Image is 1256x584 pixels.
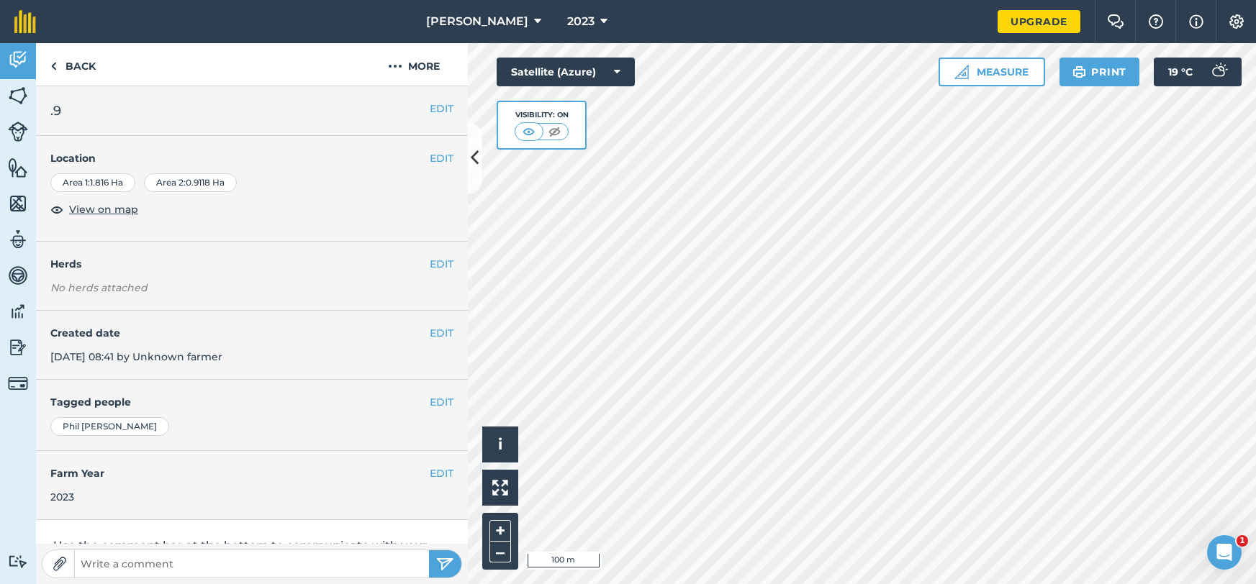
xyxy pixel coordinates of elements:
img: Four arrows, one pointing top left, one top right, one bottom right and the last bottom left [492,480,508,496]
button: EDIT [430,325,453,341]
span: 19 ° C [1168,58,1193,86]
div: [DATE] 08:41 by Unknown farmer [36,311,468,380]
button: EDIT [430,394,453,410]
h4: Created date [50,325,453,341]
img: svg+xml;base64,PHN2ZyB4bWxucz0iaHR0cDovL3d3dy53My5vcmcvMjAwMC9zdmciIHdpZHRoPSI1MCIgaGVpZ2h0PSI0MC... [520,124,538,139]
div: Area 2 : 0.9118 Ha [144,173,237,192]
img: A question mark icon [1147,14,1165,29]
img: svg+xml;base64,PD94bWwgdmVyc2lvbj0iMS4wIiBlbmNvZGluZz0idXRmLTgiPz4KPCEtLSBHZW5lcmF0b3I6IEFkb2JlIE... [8,301,28,322]
span: 2023 [567,13,595,30]
button: More [360,43,468,86]
img: svg+xml;base64,PD94bWwgdmVyc2lvbj0iMS4wIiBlbmNvZGluZz0idXRmLTgiPz4KPCEtLSBHZW5lcmF0b3I6IEFkb2JlIE... [8,373,28,393]
em: No herds attached [50,280,468,296]
p: Use the comment bar at the bottom to communicate with your team or attach photos. [53,537,451,572]
img: svg+xml;base64,PHN2ZyB4bWxucz0iaHR0cDovL3d3dy53My5vcmcvMjAwMC9zdmciIHdpZHRoPSI1MCIgaGVpZ2h0PSI0MC... [546,124,564,139]
button: Print [1060,58,1140,86]
h4: Herds [50,256,468,272]
div: Area 1 : 1.816 Ha [50,173,135,192]
button: Satellite (Azure) [497,58,635,86]
button: EDIT [430,101,453,117]
img: svg+xml;base64,PHN2ZyB4bWxucz0iaHR0cDovL3d3dy53My5vcmcvMjAwMC9zdmciIHdpZHRoPSIxOSIgaGVpZ2h0PSIyNC... [1072,63,1086,81]
button: – [489,542,511,562]
h4: Location [50,150,453,166]
img: svg+xml;base64,PHN2ZyB4bWxucz0iaHR0cDovL3d3dy53My5vcmcvMjAwMC9zdmciIHdpZHRoPSIyNSIgaGVpZ2h0PSIyNC... [436,555,454,572]
button: View on map [50,201,138,218]
h2: .9 [50,101,453,121]
div: Phil [PERSON_NAME] [50,417,169,436]
img: svg+xml;base64,PHN2ZyB4bWxucz0iaHR0cDovL3d3dy53My5vcmcvMjAwMC9zdmciIHdpZHRoPSI1NiIgaGVpZ2h0PSI2MC... [8,85,28,106]
a: Upgrade [998,10,1080,33]
button: EDIT [430,150,453,166]
button: EDIT [430,256,453,272]
div: Visibility: On [515,109,569,121]
button: 19 °C [1154,58,1242,86]
img: svg+xml;base64,PHN2ZyB4bWxucz0iaHR0cDovL3d3dy53My5vcmcvMjAwMC9zdmciIHdpZHRoPSIyMCIgaGVpZ2h0PSIyNC... [388,58,402,75]
span: [PERSON_NAME] [426,13,528,30]
img: svg+xml;base64,PD94bWwgdmVyc2lvbj0iMS4wIiBlbmNvZGluZz0idXRmLTgiPz4KPCEtLSBHZW5lcmF0b3I6IEFkb2JlIE... [8,229,28,250]
span: i [498,435,502,453]
img: svg+xml;base64,PHN2ZyB4bWxucz0iaHR0cDovL3d3dy53My5vcmcvMjAwMC9zdmciIHdpZHRoPSI1NiIgaGVpZ2h0PSI2MC... [8,157,28,178]
img: svg+xml;base64,PD94bWwgdmVyc2lvbj0iMS4wIiBlbmNvZGluZz0idXRmLTgiPz4KPCEtLSBHZW5lcmF0b3I6IEFkb2JlIE... [8,122,28,142]
iframe: Intercom live chat [1207,535,1242,570]
div: 2023 [50,489,453,505]
img: svg+xml;base64,PD94bWwgdmVyc2lvbj0iMS4wIiBlbmNvZGluZz0idXRmLTgiPz4KPCEtLSBHZW5lcmF0b3I6IEFkb2JlIE... [8,49,28,70]
span: 1 [1237,535,1248,547]
img: svg+xml;base64,PHN2ZyB4bWxucz0iaHR0cDovL3d3dy53My5vcmcvMjAwMC9zdmciIHdpZHRoPSI1NiIgaGVpZ2h0PSI2MC... [8,193,28,214]
img: svg+xml;base64,PD94bWwgdmVyc2lvbj0iMS4wIiBlbmNvZGluZz0idXRmLTgiPz4KPCEtLSBHZW5lcmF0b3I6IEFkb2JlIE... [8,337,28,358]
button: + [489,520,511,542]
a: Back [36,43,110,86]
img: svg+xml;base64,PD94bWwgdmVyc2lvbj0iMS4wIiBlbmNvZGluZz0idXRmLTgiPz4KPCEtLSBHZW5lcmF0b3I6IEFkb2JlIE... [1204,58,1233,86]
h4: Tagged people [50,394,453,410]
button: EDIT [430,465,453,481]
input: Write a comment [75,554,429,574]
img: Paperclip icon [53,557,67,571]
img: svg+xml;base64,PD94bWwgdmVyc2lvbj0iMS4wIiBlbmNvZGluZz0idXRmLTgiPz4KPCEtLSBHZW5lcmF0b3I6IEFkb2JlIE... [8,555,28,568]
span: View on map [69,201,138,217]
img: svg+xml;base64,PD94bWwgdmVyc2lvbj0iMS4wIiBlbmNvZGluZz0idXRmLTgiPz4KPCEtLSBHZW5lcmF0b3I6IEFkb2JlIE... [8,265,28,286]
button: i [482,426,518,462]
img: svg+xml;base64,PHN2ZyB4bWxucz0iaHR0cDovL3d3dy53My5vcmcvMjAwMC9zdmciIHdpZHRoPSIxOCIgaGVpZ2h0PSIyNC... [50,201,63,218]
img: Two speech bubbles overlapping with the left bubble in the forefront [1107,14,1124,29]
img: svg+xml;base64,PHN2ZyB4bWxucz0iaHR0cDovL3d3dy53My5vcmcvMjAwMC9zdmciIHdpZHRoPSI5IiBoZWlnaHQ9IjI0Ii... [50,58,57,75]
img: svg+xml;base64,PHN2ZyB4bWxucz0iaHR0cDovL3d3dy53My5vcmcvMjAwMC9zdmciIHdpZHRoPSIxNyIgaGVpZ2h0PSIxNy... [1189,13,1203,30]
button: Measure [939,58,1045,86]
img: fieldmargin Logo [14,10,36,33]
img: Ruler icon [954,65,969,79]
img: A cog icon [1228,14,1245,29]
h4: Farm Year [50,465,453,481]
